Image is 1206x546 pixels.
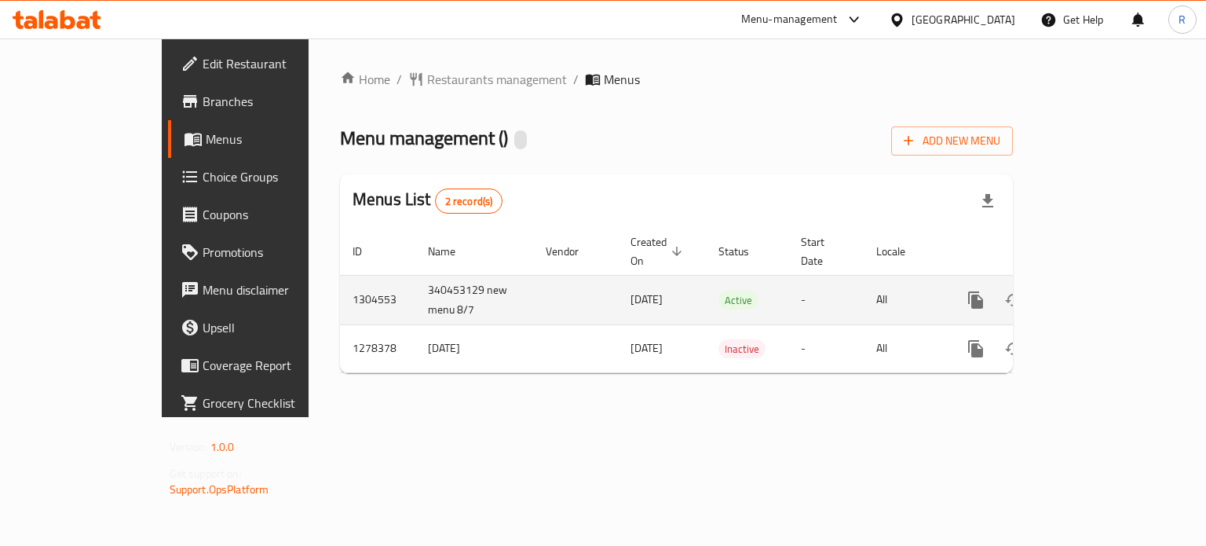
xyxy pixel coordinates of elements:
a: Support.OpsPlatform [170,479,269,500]
span: Promotions [203,243,351,262]
span: Version: [170,437,208,457]
span: 1.0.0 [210,437,235,457]
a: Upsell [168,309,364,346]
td: 340453129 new menu 8/7 [415,275,533,324]
span: R [1179,11,1186,28]
button: Change Status [995,330,1032,368]
a: Restaurants management [408,70,567,89]
span: Get support on: [170,464,242,484]
span: Name [428,242,476,261]
span: Coverage Report [203,356,351,375]
span: 2 record(s) [436,194,502,209]
button: Change Status [995,281,1032,319]
span: Add New Menu [904,131,1000,151]
a: Coverage Report [168,346,364,384]
td: - [788,324,864,372]
span: Upsell [203,318,351,337]
table: enhanced table [340,228,1120,373]
a: Menu disclaimer [168,271,364,309]
a: Choice Groups [168,158,364,196]
span: Active [718,291,758,310]
td: 1278378 [340,324,415,372]
td: - [788,275,864,324]
span: Created On [630,233,687,270]
nav: breadcrumb [340,70,1013,89]
div: Inactive [718,339,766,358]
span: Menus [604,70,640,89]
span: Coupons [203,205,351,224]
span: Menu disclaimer [203,280,351,299]
div: Export file [969,182,1007,220]
li: / [573,70,579,89]
h2: Menus List [353,188,502,214]
span: Menu management ( ) [340,120,508,156]
td: 1304553 [340,275,415,324]
div: Menu-management [741,10,838,29]
td: All [864,324,945,372]
span: Branches [203,92,351,111]
button: Add New Menu [891,126,1013,156]
a: Branches [168,82,364,120]
span: [DATE] [630,338,663,358]
a: Menus [168,120,364,158]
span: Grocery Checklist [203,394,351,412]
span: Restaurants management [427,70,567,89]
button: more [957,281,995,319]
span: Start Date [801,233,845,270]
span: Vendor [546,242,599,261]
td: [DATE] [415,324,533,372]
span: Inactive [718,340,766,358]
li: / [397,70,402,89]
span: [DATE] [630,289,663,310]
span: ID [353,242,382,261]
a: Coupons [168,196,364,233]
span: Locale [876,242,926,261]
td: All [864,275,945,324]
div: Total records count [435,189,503,214]
a: Grocery Checklist [168,384,364,422]
span: Edit Restaurant [203,54,351,73]
a: Home [340,70,390,89]
span: Menus [206,130,351,148]
button: more [957,330,995,368]
span: Status [718,242,769,261]
span: Choice Groups [203,167,351,186]
div: [GEOGRAPHIC_DATA] [912,11,1015,28]
a: Edit Restaurant [168,45,364,82]
a: Promotions [168,233,364,271]
th: Actions [945,228,1120,276]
